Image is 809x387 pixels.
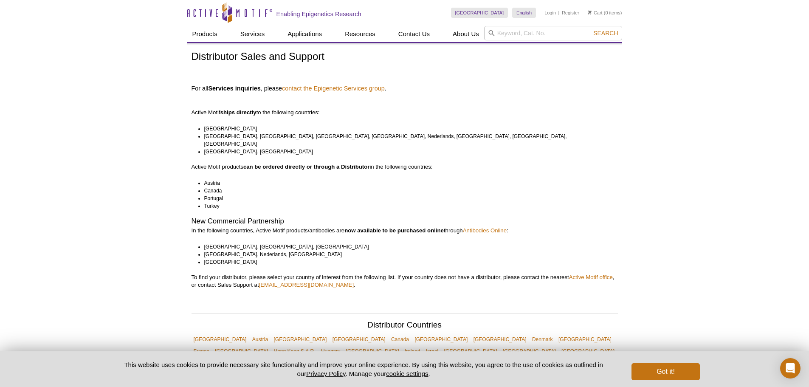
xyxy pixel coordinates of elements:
li: Canada [204,187,610,195]
p: In the following countries, Active Motif products/antibodies are through : [192,227,618,234]
strong: Services inquiries [208,85,260,92]
li: [GEOGRAPHIC_DATA], Nederlands, [GEOGRAPHIC_DATA] [204,251,610,258]
a: Hungary [319,345,342,357]
button: Search [591,29,620,37]
a: Active Motif office [569,274,613,280]
a: Login [544,10,556,16]
a: [GEOGRAPHIC_DATA] [556,333,614,345]
div: Open Intercom Messenger [780,358,801,379]
h1: Distributor Sales and Support [192,51,618,63]
span: Search [593,30,618,37]
a: [GEOGRAPHIC_DATA] [412,333,470,345]
p: This website uses cookies to provide necessary site functionality and improve your online experie... [110,360,618,378]
a: [GEOGRAPHIC_DATA] [559,345,617,357]
a: [GEOGRAPHIC_DATA] [213,345,270,357]
a: France [192,345,211,357]
a: [GEOGRAPHIC_DATA] [471,333,529,345]
li: [GEOGRAPHIC_DATA], [GEOGRAPHIC_DATA], [GEOGRAPHIC_DATA], [GEOGRAPHIC_DATA], Nederlands, [GEOGRAPH... [204,133,610,148]
a: Hong Kong S.A.R. [271,345,317,357]
h2: Enabling Epigenetics Research [276,10,361,18]
p: Active Motif products in the following countries: [192,163,618,171]
button: Got it! [631,363,699,380]
li: Turkey [204,202,610,210]
p: Active Motif to the following countries: [192,93,618,116]
strong: can be ordered directly or through a Distributor [243,164,370,170]
a: Resources [340,26,381,42]
a: Applications [282,26,327,42]
a: Austria [250,333,270,345]
a: About Us [448,26,484,42]
h4: For all , please . [192,85,618,92]
li: (0 items) [588,8,622,18]
a: Register [562,10,579,16]
li: [GEOGRAPHIC_DATA], [GEOGRAPHIC_DATA], [GEOGRAPHIC_DATA] [204,243,610,251]
a: Israel [424,345,440,357]
a: [EMAIL_ADDRESS][DOMAIN_NAME] [259,282,354,288]
a: [GEOGRAPHIC_DATA] [271,333,329,345]
input: Keyword, Cat. No. [484,26,622,40]
a: Services [235,26,270,42]
li: [GEOGRAPHIC_DATA] [204,258,610,266]
li: | [558,8,560,18]
button: cookie settings [386,370,428,377]
h2: Distributor Countries [192,321,618,331]
strong: now available to be purchased online [344,227,444,234]
a: Privacy Policy [306,370,345,377]
a: Contact Us [393,26,435,42]
a: Denmark [530,333,555,345]
a: [GEOGRAPHIC_DATA] [442,345,499,357]
h2: New Commercial Partnership [192,218,618,225]
strong: ships directly [220,109,257,116]
li: Austria [204,179,610,187]
p: To find your distributor, please select your country of interest from the following list. If your... [192,274,618,289]
a: [GEOGRAPHIC_DATA] [192,333,249,345]
a: [GEOGRAPHIC_DATA] [451,8,508,18]
li: [GEOGRAPHIC_DATA], [GEOGRAPHIC_DATA] [204,148,610,155]
a: contact the Epigenetic Services group [282,85,385,92]
li: Portugal [204,195,610,202]
img: Your Cart [588,10,592,14]
a: Products [187,26,223,42]
a: English [512,8,536,18]
a: Cart [588,10,603,16]
a: Canada [389,333,411,345]
a: Antibodies Online [463,227,507,234]
a: [GEOGRAPHIC_DATA] [330,333,388,345]
a: [GEOGRAPHIC_DATA] [501,345,558,357]
a: [GEOGRAPHIC_DATA] [344,345,401,357]
a: Ireland [403,345,423,357]
li: [GEOGRAPHIC_DATA] [204,125,610,133]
